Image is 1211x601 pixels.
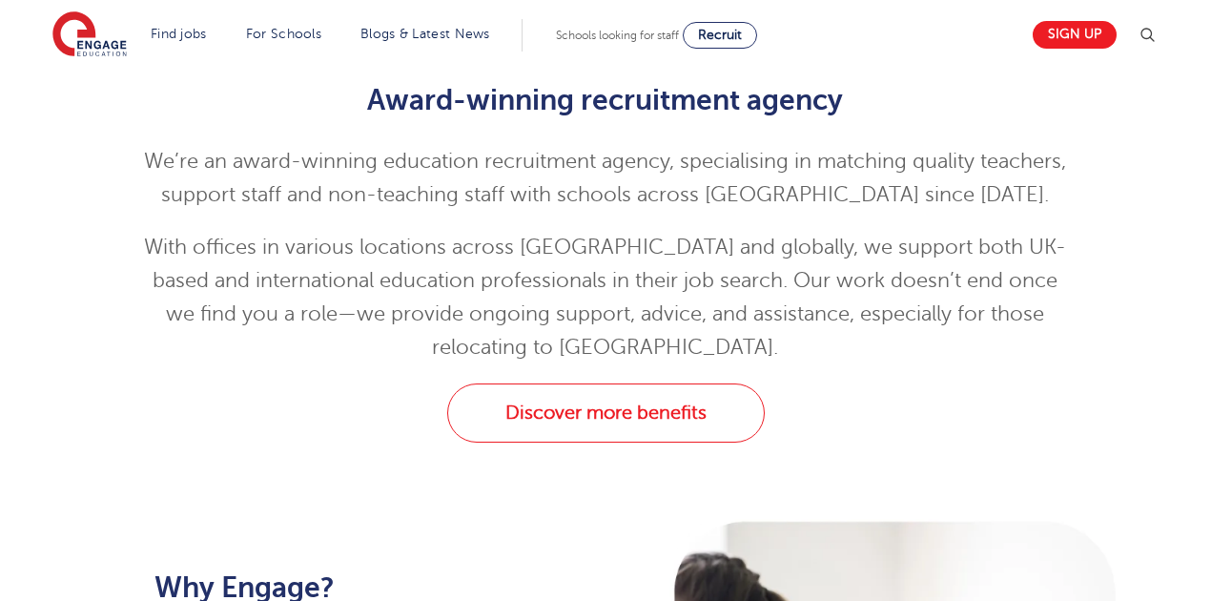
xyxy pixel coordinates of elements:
[1033,21,1117,49] a: Sign up
[151,27,207,41] a: Find jobs
[138,84,1074,116] h2: Award-winning recruitment agency
[556,29,679,42] span: Schools looking for staff
[683,22,757,49] a: Recruit
[52,11,127,59] img: Engage Education
[246,27,321,41] a: For Schools
[360,27,490,41] a: Blogs & Latest News
[447,383,765,443] a: Discover more benefits
[138,145,1074,212] p: We’re an award-winning education recruitment agency, specialising in matching quality teachers, s...
[698,28,742,42] span: Recruit
[138,231,1074,364] p: With offices in various locations across [GEOGRAPHIC_DATA] and globally, we support both UK-based...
